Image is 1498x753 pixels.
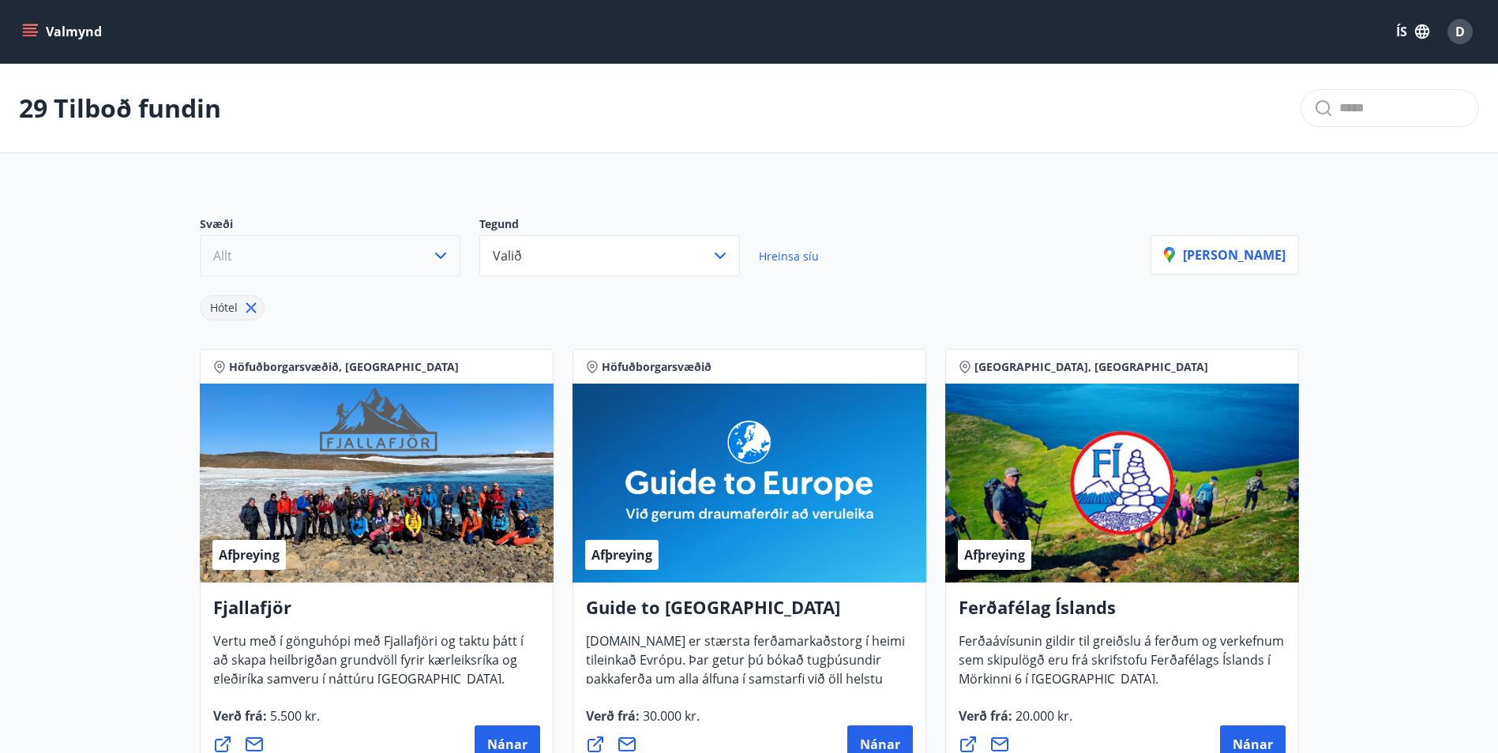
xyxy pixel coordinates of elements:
[640,707,700,725] span: 30.000 kr.
[586,595,913,631] h4: Guide to [GEOGRAPHIC_DATA]
[974,359,1208,375] span: [GEOGRAPHIC_DATA], [GEOGRAPHIC_DATA]
[1441,13,1479,51] button: D
[200,295,265,320] div: Hótel
[213,595,540,631] h4: Fjallafjör
[860,736,900,753] span: Nánar
[493,247,522,264] span: Valið
[213,707,320,737] span: Verð frá :
[1151,235,1299,275] button: [PERSON_NAME]
[1012,707,1072,725] span: 20.000 kr.
[964,546,1025,564] span: Afþreying
[200,235,460,276] button: Allt
[479,235,740,276] button: Valið
[586,707,700,737] span: Verð frá :
[479,216,759,235] p: Tegund
[586,632,905,738] span: [DOMAIN_NAME] er stærsta ferðamarkaðstorg í heimi tileinkað Evrópu. Þar getur þú bókað tugþúsundi...
[229,359,459,375] span: Höfuðborgarsvæðið, [GEOGRAPHIC_DATA]
[213,632,524,700] span: Vertu með í gönguhópi með Fjallafjöri og taktu þátt í að skapa heilbrigðan grundvöll fyrir kærlei...
[19,17,108,46] button: menu
[210,300,238,315] span: Hótel
[959,632,1284,700] span: Ferðaávísunin gildir til greiðslu á ferðum og verkefnum sem skipulögð eru frá skrifstofu Ferðafél...
[267,707,320,725] span: 5.500 kr.
[602,359,711,375] span: Höfuðborgarsvæðið
[1387,17,1438,46] button: ÍS
[1455,23,1465,40] span: D
[759,249,819,264] span: Hreinsa síu
[219,546,280,564] span: Afþreying
[1233,736,1273,753] span: Nánar
[213,247,232,264] span: Allt
[591,546,652,564] span: Afþreying
[959,595,1286,631] h4: Ferðafélag Íslands
[200,216,479,235] p: Svæði
[19,91,221,126] p: 29 Tilboð fundin
[959,707,1072,737] span: Verð frá :
[1164,246,1286,264] p: [PERSON_NAME]
[487,736,527,753] span: Nánar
